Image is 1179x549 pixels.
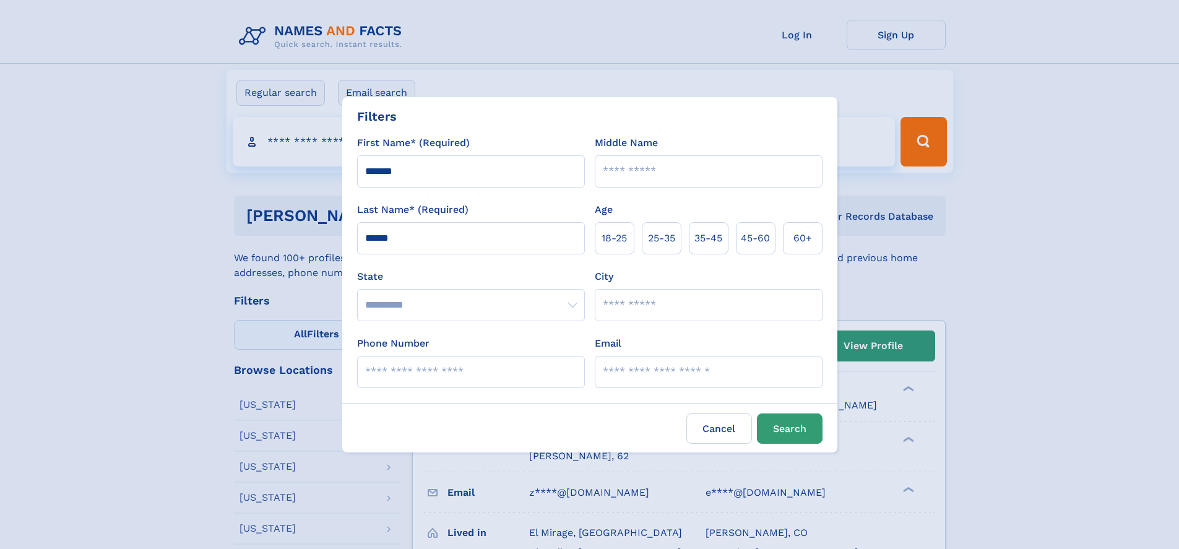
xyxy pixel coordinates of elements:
[595,202,613,217] label: Age
[686,413,752,444] label: Cancel
[357,269,585,284] label: State
[595,136,658,150] label: Middle Name
[357,107,397,126] div: Filters
[757,413,823,444] button: Search
[694,231,722,246] span: 35‑45
[595,336,621,351] label: Email
[357,202,469,217] label: Last Name* (Required)
[793,231,812,246] span: 60+
[357,336,430,351] label: Phone Number
[595,269,613,284] label: City
[741,231,770,246] span: 45‑60
[648,231,675,246] span: 25‑35
[602,231,627,246] span: 18‑25
[357,136,470,150] label: First Name* (Required)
